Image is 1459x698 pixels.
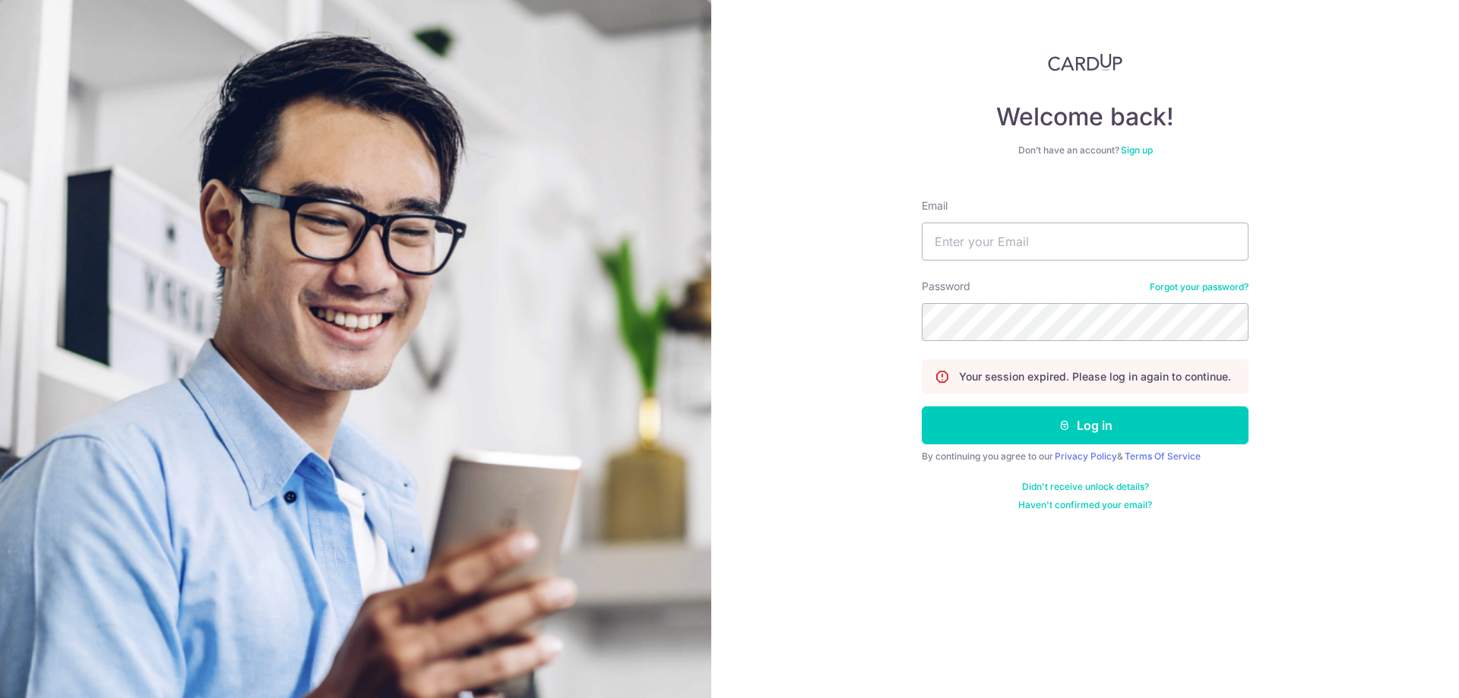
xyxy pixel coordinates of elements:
[922,102,1249,132] h4: Welcome back!
[922,279,970,294] label: Password
[922,198,948,213] label: Email
[1022,481,1149,493] a: Didn't receive unlock details?
[1048,53,1122,71] img: CardUp Logo
[1121,144,1153,156] a: Sign up
[922,223,1249,261] input: Enter your Email
[1125,450,1201,462] a: Terms Of Service
[959,369,1231,384] p: Your session expired. Please log in again to continue.
[1055,450,1117,462] a: Privacy Policy
[1018,499,1152,511] a: Haven't confirmed your email?
[922,144,1249,156] div: Don’t have an account?
[922,450,1249,463] div: By continuing you agree to our &
[1150,281,1249,293] a: Forgot your password?
[922,406,1249,444] button: Log in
